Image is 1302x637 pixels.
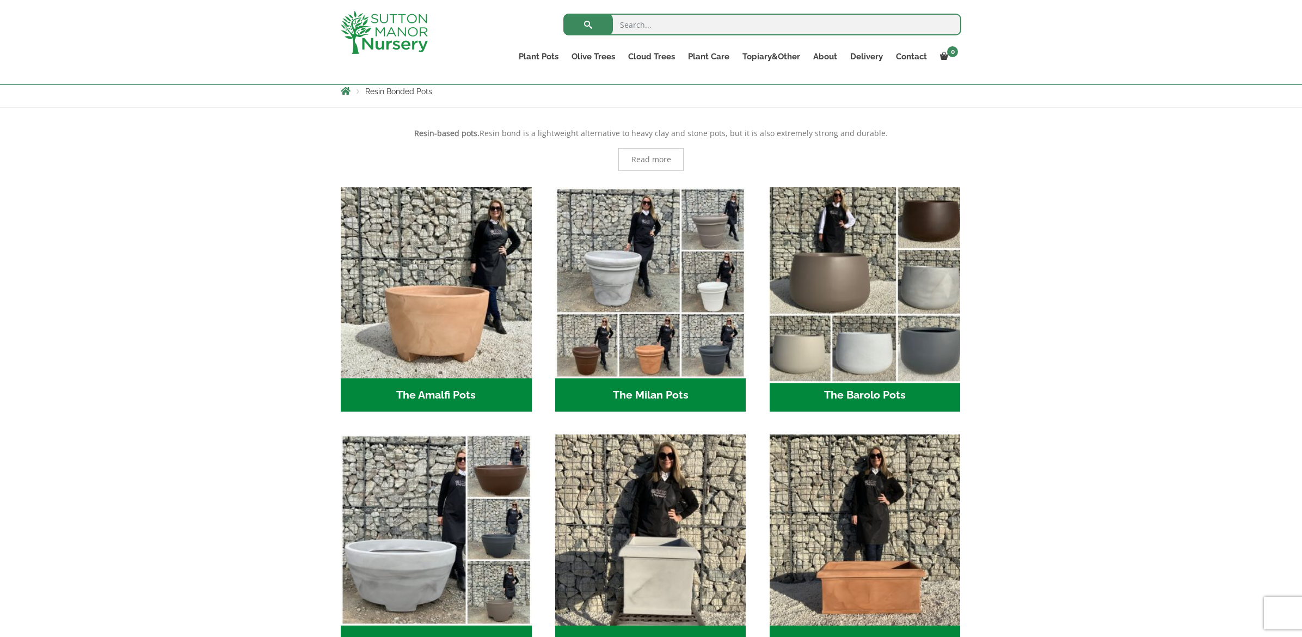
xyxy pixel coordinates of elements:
[565,49,622,64] a: Olive Trees
[555,434,746,626] img: The Como Cube Pots 45 (All Colours)
[765,182,965,383] img: The Barolo Pots
[681,49,736,64] a: Plant Care
[622,49,681,64] a: Cloud Trees
[631,156,671,163] span: Read more
[947,46,958,57] span: 0
[770,378,961,412] h2: The Barolo Pots
[341,187,532,412] a: Visit product category The Amalfi Pots
[770,187,961,412] a: Visit product category The Barolo Pots
[341,87,961,95] nav: Breadcrumbs
[365,87,432,96] span: Resin Bonded Pots
[844,49,889,64] a: Delivery
[341,187,532,378] img: The Amalfi Pots
[555,378,746,412] h2: The Milan Pots
[341,11,428,54] img: logo
[341,434,532,626] img: The Capri Pots
[512,49,565,64] a: Plant Pots
[770,434,961,626] img: The Como Rectangle 90 (Colours)
[555,187,746,378] img: The Milan Pots
[889,49,933,64] a: Contact
[341,378,532,412] h2: The Amalfi Pots
[563,14,961,35] input: Search...
[736,49,807,64] a: Topiary&Other
[933,49,961,64] a: 0
[341,127,961,140] p: Resin bond is a lightweight alternative to heavy clay and stone pots, but it is also extremely st...
[414,128,480,138] strong: Resin-based pots.
[807,49,844,64] a: About
[555,187,746,412] a: Visit product category The Milan Pots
